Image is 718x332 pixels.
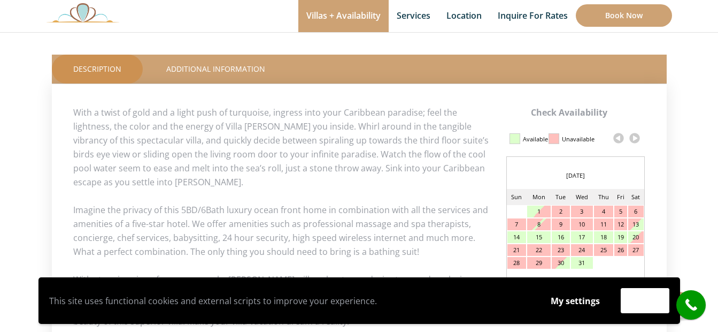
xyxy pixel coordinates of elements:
div: 4 [594,206,613,217]
td: Thu [593,189,614,205]
td: Sun [507,189,527,205]
div: 18 [594,231,613,243]
div: 1 [527,206,550,217]
td: Sat [628,189,644,205]
div: Available [523,130,548,148]
button: Accept [621,288,669,313]
div: 12 [614,218,627,230]
div: 16 [552,231,570,243]
div: 6 [628,206,643,217]
a: Additional Information [145,55,287,84]
a: call [676,290,706,320]
div: 21 [507,244,527,256]
img: Awesome Logo [47,3,119,22]
div: Unavailable [562,130,595,148]
div: 7 [507,218,527,230]
td: Wed [570,189,593,205]
div: 13 [628,218,643,230]
td: Tue [551,189,570,205]
p: Imagine the privacy of this 5BD/6Bath luxury ocean front home in combination with all the service... [73,203,645,259]
button: My settings [541,289,610,313]
a: Description [52,55,143,84]
div: 19 [614,231,627,243]
div: 24 [571,244,593,256]
div: 29 [527,257,550,269]
p: This site uses functional cookies and external scripts to improve your experience. [49,293,530,309]
a: Book Now [576,4,672,27]
div: 14 [507,231,527,243]
div: 20 [628,231,643,243]
div: 17 [571,231,593,243]
p: With a twist of gold and a light push of turquoise, ingress into your Caribbean paradise; feel th... [73,105,645,189]
td: Mon [527,189,551,205]
td: Fri [614,189,628,205]
div: 8 [527,218,550,230]
div: 2 [552,206,570,217]
div: 26 [614,244,627,256]
div: 27 [628,244,643,256]
div: 10 [571,218,593,230]
div: [DATE] [507,168,644,184]
div: 22 [527,244,550,256]
div: 25 [594,244,613,256]
div: 31 [571,257,593,269]
div: 30 [552,257,570,269]
div: 11 [594,218,613,230]
div: 9 [552,218,570,230]
div: 15 [527,231,550,243]
div: 5 [614,206,627,217]
p: With stunning views from every angle, [PERSON_NAME] will enchant your desire to spend a relaxing ... [73,273,645,328]
div: 3 [571,206,593,217]
div: 23 [552,244,570,256]
div: 28 [507,257,527,269]
i: call [679,293,703,317]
